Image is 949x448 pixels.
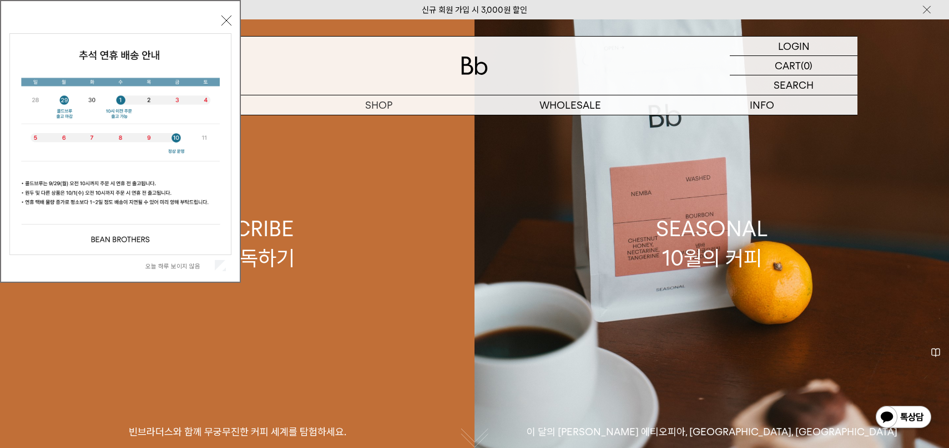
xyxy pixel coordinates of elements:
[145,262,213,270] label: 오늘 하루 보이지 않음
[801,56,812,75] p: (0)
[774,75,814,95] p: SEARCH
[10,34,231,254] img: 5e4d662c6b1424087153c0055ceb1a13_140731.jpg
[474,425,949,439] p: 이 달의 [PERSON_NAME] 에티오피아, [GEOGRAPHIC_DATA], [GEOGRAPHIC_DATA]
[730,56,857,75] a: CART (0)
[775,56,801,75] p: CART
[422,5,527,15] a: 신규 회원 가입 시 3,000원 할인
[461,57,488,75] img: 로고
[656,214,768,273] div: SEASONAL 10월의 커피
[875,405,932,431] img: 카카오톡 채널 1:1 채팅 버튼
[221,16,231,26] button: 닫기
[778,37,810,55] p: LOGIN
[730,37,857,56] a: LOGIN
[283,95,474,115] a: SHOP
[474,95,666,115] p: WHOLESALE
[666,95,857,115] p: INFO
